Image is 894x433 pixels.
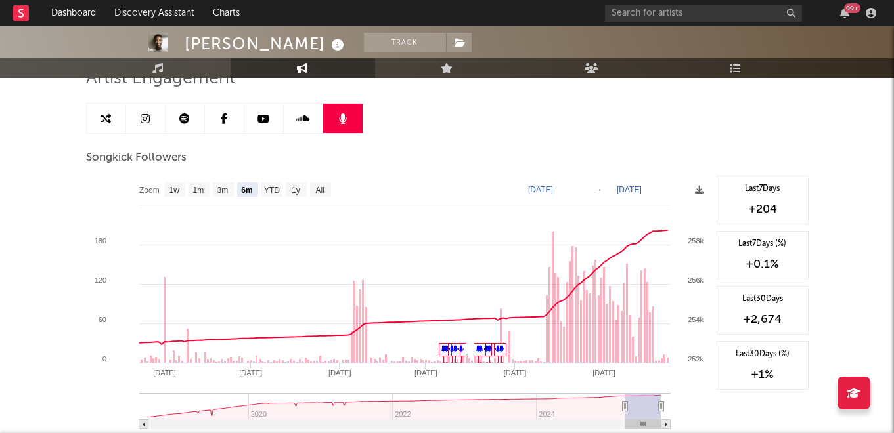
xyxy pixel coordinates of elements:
[724,293,801,305] div: Last 30 Days
[688,237,704,245] text: 258k
[169,186,179,195] text: 1w
[840,8,849,18] button: 99+
[844,3,860,13] div: 99 +
[192,186,204,195] text: 1m
[724,312,801,327] div: +2,674
[594,185,602,194] text: →
[86,71,235,87] span: Artist Engagement
[724,183,801,195] div: Last 7 Days
[315,186,324,195] text: All
[724,257,801,272] div: +0.1 %
[102,355,106,363] text: 0
[724,367,801,382] div: +1 %
[98,316,106,323] text: 60
[724,201,801,217] div: +204
[328,369,351,377] text: [DATE]
[724,348,801,360] div: Last 30 Days (%)
[153,369,176,377] text: [DATE]
[528,185,553,194] text: [DATE]
[414,369,437,377] text: [DATE]
[688,316,704,323] text: 254k
[292,186,300,195] text: 1y
[688,355,704,363] text: 252k
[94,276,106,284] text: 120
[364,33,446,52] button: Track
[94,237,106,245] text: 180
[185,33,347,54] div: [PERSON_NAME]
[217,186,228,195] text: 3m
[617,185,642,194] text: [DATE]
[239,369,262,377] text: [DATE]
[688,276,704,284] text: 256k
[503,369,526,377] text: [DATE]
[86,150,187,166] span: Songkick Followers
[241,186,252,195] text: 6m
[263,186,279,195] text: YTD
[605,5,802,22] input: Search for artists
[724,238,801,250] div: Last 7 Days (%)
[139,186,160,195] text: Zoom
[592,369,615,377] text: [DATE]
